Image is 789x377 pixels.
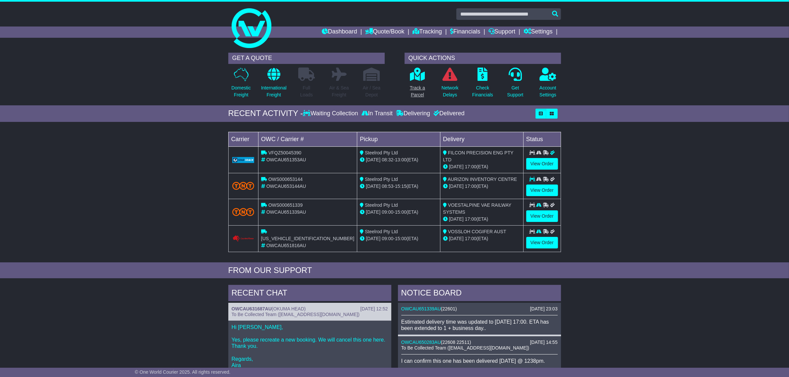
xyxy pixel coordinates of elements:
[395,184,407,189] span: 15:15
[228,266,561,275] div: FROM OUR SUPPORT
[232,306,272,311] a: OWCAU631687AU
[135,369,231,375] span: © One World Courier 2025. All rights reserved.
[449,164,464,169] span: [DATE]
[442,340,470,345] span: 22608 22511
[261,84,287,98] p: International Freight
[232,306,388,312] div: ( )
[465,164,477,169] span: 17:00
[303,110,360,117] div: Waiting Collection
[448,229,506,234] span: VOSSLOH COGIFER AUST
[413,27,442,38] a: Tracking
[360,209,437,216] div: - (ETA)
[329,84,349,98] p: Air & Sea Freight
[322,27,357,38] a: Dashboard
[363,84,381,98] p: Air / Sea Depot
[266,157,306,162] span: OWCAU651353AU
[232,312,360,317] span: To Be Collected Team ([EMAIL_ADDRESS][DOMAIN_NAME])
[449,184,464,189] span: [DATE]
[365,229,398,234] span: Steelrod Pty Ltd
[448,177,517,182] span: AURIZON INVENTORY CENTRE
[228,109,303,118] div: RECENT ACTIVITY -
[266,243,306,248] span: OWCAU651816AU
[507,84,523,98] p: Get Support
[366,157,380,162] span: [DATE]
[228,53,385,64] div: GET A QUOTE
[441,67,459,102] a: NetworkDelays
[432,110,465,117] div: Delivered
[365,150,398,155] span: Steelrod Pty Ltd
[266,184,306,189] span: OWCAU653144AU
[443,150,513,162] span: FILCON PRECISION ENG PTY LTD
[443,216,521,223] div: (ETA)
[441,84,458,98] p: Network Delays
[450,27,480,38] a: Financials
[488,27,515,38] a: Support
[382,236,393,241] span: 09:00
[360,306,388,312] div: [DATE] 12:52
[398,285,561,303] div: NOTICE BOARD
[228,285,391,303] div: RECENT CHAT
[526,237,558,248] a: View Order
[365,27,404,38] a: Quote/Book
[401,306,558,312] div: ( )
[410,67,425,102] a: Track aParcel
[401,358,558,364] p: I can confirm this one has been delivered [DATE] @ 1238pm.
[442,306,455,311] span: 22601
[449,216,464,222] span: [DATE]
[526,210,558,222] a: View Order
[507,67,524,102] a: GetSupport
[443,235,521,242] div: (ETA)
[401,345,529,350] span: To Be Collected Team ([EMAIL_ADDRESS][DOMAIN_NAME])
[443,163,521,170] div: (ETA)
[395,236,407,241] span: 15:00
[401,340,558,345] div: ( )
[394,110,432,117] div: Delivering
[228,132,258,146] td: Carrier
[365,177,398,182] span: Steelrod Pty Ltd
[382,184,393,189] span: 08:53
[382,157,393,162] span: 08:32
[366,236,380,241] span: [DATE]
[449,236,464,241] span: [DATE]
[231,67,251,102] a: DomesticFreight
[268,177,303,182] span: OWS000653144
[526,158,558,170] a: View Order
[357,132,440,146] td: Pickup
[539,67,557,102] a: AccountSettings
[382,209,393,215] span: 09:00
[261,67,287,102] a: InternationalFreight
[401,319,558,331] div: Estimated delivery time was updated to [DATE] 17:00. ETA has been extended to 1 + business day..
[232,182,254,190] img: TNT_Domestic.png
[465,216,477,222] span: 17:00
[232,157,254,163] img: GetCarrierServiceLogo
[268,150,302,155] span: VFQZ50045390
[232,208,254,216] img: TNT_Domestic.png
[465,184,477,189] span: 17:00
[366,184,380,189] span: [DATE]
[526,185,558,196] a: View Order
[365,202,398,208] span: Steelrod Pty Ltd
[395,209,407,215] span: 15:00
[524,27,553,38] a: Settings
[266,209,306,215] span: OWCAU651339AU
[530,340,557,345] div: [DATE] 14:55
[273,306,304,311] span: OKUMA HEAD
[298,84,315,98] p: Full Loads
[472,67,493,102] a: CheckFinancials
[268,202,303,208] span: OWS000651339
[261,236,354,241] span: [US_VEHICLE_IDENTIFICATION_NUMBER]
[232,324,388,368] p: Hi [PERSON_NAME], Yes, please recreate a new booking. We will cancel this one here. Thank you. Re...
[258,132,357,146] td: OWC / Carrier #
[539,84,556,98] p: Account Settings
[360,183,437,190] div: - (ETA)
[523,132,561,146] td: Status
[395,157,407,162] span: 13:00
[360,110,394,117] div: In Transit
[410,84,425,98] p: Track a Parcel
[401,306,441,311] a: OWCAU651339AU
[440,132,523,146] td: Delivery
[465,236,477,241] span: 17:00
[232,235,254,242] img: Couriers_Please.png
[405,53,561,64] div: QUICK ACTIONS
[472,84,493,98] p: Check Financials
